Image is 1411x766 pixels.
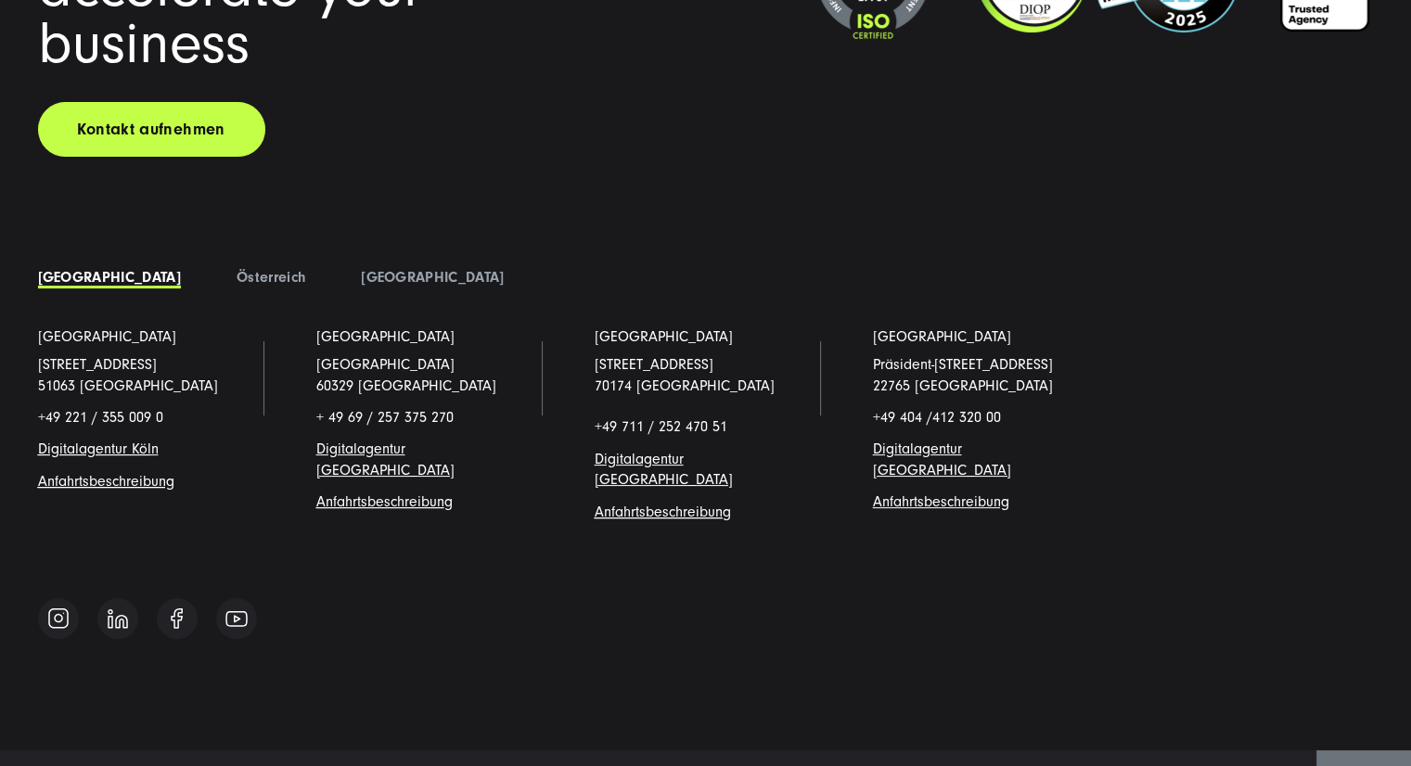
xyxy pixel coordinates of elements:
span: + 49 69 / 257 375 270 [316,409,454,426]
a: Digitalagentur [GEOGRAPHIC_DATA] [316,440,455,478]
a: [GEOGRAPHIC_DATA] [38,326,176,347]
a: 70174 [GEOGRAPHIC_DATA] [595,377,775,394]
span: [GEOGRAPHIC_DATA] [316,356,455,373]
img: Follow us on Youtube [225,610,248,627]
a: [STREET_ADDRESS] [595,356,713,373]
a: Kontakt aufnehmen [38,102,265,157]
a: [GEOGRAPHIC_DATA] [873,326,1011,347]
span: +49 711 / 252 470 51 [595,418,727,435]
span: +49 404 / [873,409,1001,426]
p: +49 221 / 355 009 0 [38,407,261,428]
a: Digitalagentur [GEOGRAPHIC_DATA] [873,440,1011,478]
a: [GEOGRAPHIC_DATA] [361,269,504,286]
img: Follow us on Linkedin [108,608,128,629]
img: Follow us on Facebook [171,607,183,629]
a: Anfahrtsbeschreibung [595,504,731,520]
a: Anfahrtsbeschreibung [38,473,174,490]
p: Präsident-[STREET_ADDRESS] 22765 [GEOGRAPHIC_DATA] [873,354,1096,396]
a: [GEOGRAPHIC_DATA] [38,269,181,286]
a: [GEOGRAPHIC_DATA] [316,326,455,347]
span: 412 320 00 [932,409,1001,426]
a: [GEOGRAPHIC_DATA] [595,326,733,347]
a: Digitalagentur [GEOGRAPHIC_DATA] [595,451,733,488]
a: 60329 [GEOGRAPHIC_DATA] [316,377,496,394]
a: n [151,440,159,457]
a: Anfahrtsbeschreibung [873,493,1009,510]
a: Digitalagentur Köl [38,440,151,457]
span: g [316,493,453,510]
img: Follow us on Instagram [47,606,70,630]
a: Anfahrtsbeschreibun [316,493,444,510]
a: Österreich [237,269,305,286]
a: [STREET_ADDRESS] [38,356,157,373]
a: 51063 [GEOGRAPHIC_DATA] [38,377,218,394]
